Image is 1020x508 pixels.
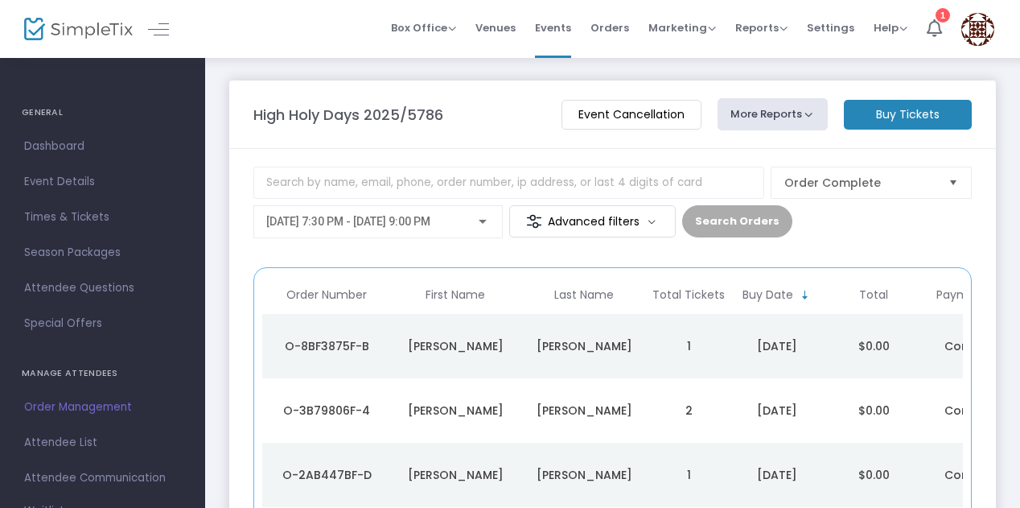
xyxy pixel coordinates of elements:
[648,443,729,507] td: 1
[24,207,181,228] span: Times & Tickets
[266,338,387,354] div: O-8BF3875F-B
[24,313,181,334] span: Special Offers
[944,467,981,483] span: Comp
[526,213,542,229] img: filter
[936,8,950,23] div: 1
[784,175,936,191] span: Order Complete
[825,314,922,378] td: $0.00
[807,7,854,48] span: Settings
[874,20,907,35] span: Help
[24,171,181,192] span: Event Details
[22,357,183,390] h4: MANAGE ATTENDEES
[524,338,644,354] div: Holzer
[561,100,701,130] m-button: Event Cancellation
[733,403,821,419] div: 9/22/2025
[799,289,812,302] span: Sortable
[648,276,729,314] th: Total Tickets
[426,288,485,302] span: First Name
[395,467,516,483] div: Irina
[733,467,821,483] div: 9/22/2025
[24,397,181,418] span: Order Management
[266,467,387,483] div: O-2AB447BF-D
[648,314,729,378] td: 1
[24,242,181,263] span: Season Packages
[24,136,181,157] span: Dashboard
[524,403,644,419] div: Schimpf
[825,443,922,507] td: $0.00
[253,104,443,126] m-panel-title: High Holy Days 2025/5786
[648,378,729,443] td: 2
[509,205,676,237] m-button: Advanced filters
[475,7,516,48] span: Venues
[590,7,629,48] span: Orders
[733,338,821,354] div: 9/22/2025
[395,338,516,354] div: Scott
[825,378,922,443] td: $0.00
[944,338,981,354] span: Comp
[735,20,788,35] span: Reports
[24,432,181,453] span: Attendee List
[24,278,181,299] span: Attendee Questions
[648,20,716,35] span: Marketing
[742,288,793,302] span: Buy Date
[266,215,430,228] span: [DATE] 7:30 PM - [DATE] 9:00 PM
[524,467,644,483] div: Koffman
[718,98,829,130] button: More Reports
[24,468,181,489] span: Attendee Communication
[859,288,888,302] span: Total
[253,167,764,199] input: Search by name, email, phone, order number, ip address, or last 4 digits of card
[286,288,367,302] span: Order Number
[936,288,988,302] span: Payment
[554,288,614,302] span: Last Name
[535,7,571,48] span: Events
[942,167,964,198] button: Select
[391,20,456,35] span: Box Office
[22,97,183,129] h4: GENERAL
[944,403,981,419] span: Comp
[395,403,516,419] div: Marla
[844,100,972,130] m-button: Buy Tickets
[266,403,387,419] div: O-3B79806F-4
